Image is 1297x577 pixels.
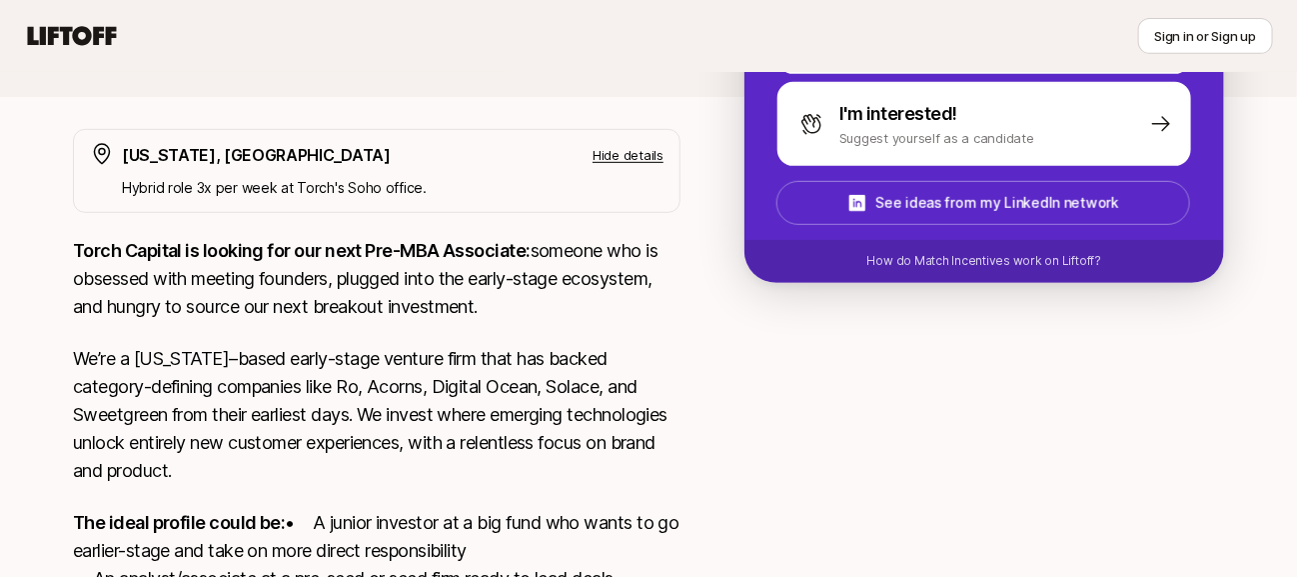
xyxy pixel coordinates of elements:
button: Sign in or Sign up [1138,18,1273,54]
p: someone who is obsessed with meeting founders, plugged into the early-stage ecosystem, and hungry... [73,237,680,321]
p: Hybrid role 3x per week at Torch's Soho office. [122,176,663,200]
p: [US_STATE], [GEOGRAPHIC_DATA] [122,142,391,168]
button: See ideas from my LinkedIn network [776,181,1190,225]
p: I'm interested! [839,100,957,128]
p: See ideas from my LinkedIn network [875,191,1118,215]
strong: Torch Capital is looking for our next Pre-MBA Associate: [73,240,531,261]
p: Suggest yourself as a candidate [839,128,1034,148]
p: Hide details [593,145,663,165]
p: How do Match Incentives work on Liftoff? [867,252,1101,270]
p: We’re a [US_STATE]–based early-stage venture firm that has backed category-defining companies lik... [73,345,680,485]
strong: The ideal profile could be: [73,512,285,533]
